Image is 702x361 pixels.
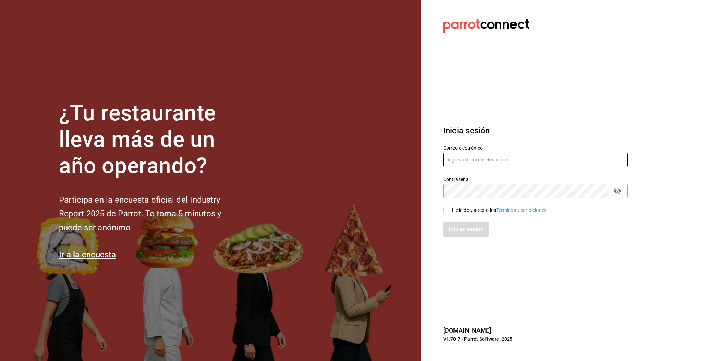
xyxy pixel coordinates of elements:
[443,336,628,342] p: V1.70.7 - Parrot Software, 2025.
[443,177,628,182] label: Contraseña
[496,207,548,213] a: Términos y condiciones.
[443,327,492,334] a: [DOMAIN_NAME]
[612,185,624,197] button: passwordField
[59,193,244,235] h2: Participa en la encuesta oficial del Industry Report 2025 de Parrot. Te toma 5 minutos y puede se...
[443,146,628,151] label: Correo electrónico
[59,100,244,179] h1: ¿Tu restaurante lleva más de un año operando?
[443,124,628,137] h3: Inicia sesión
[443,153,628,167] input: Ingresa tu correo electrónico
[59,250,116,260] a: Ir a la encuesta
[452,207,548,214] div: He leído y acepto los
